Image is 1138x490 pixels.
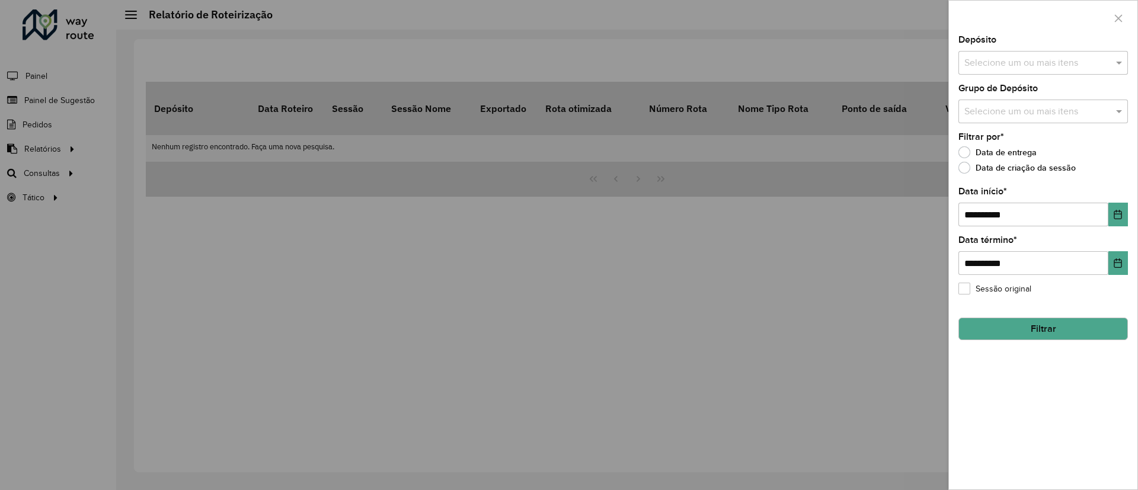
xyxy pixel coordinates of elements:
[1108,203,1128,226] button: Choose Date
[958,162,1076,174] label: Data de criação da sessão
[958,233,1017,247] label: Data término
[958,130,1004,144] label: Filtrar por
[958,283,1031,295] label: Sessão original
[958,33,996,47] label: Depósito
[958,184,1007,198] label: Data início
[1108,251,1128,275] button: Choose Date
[958,146,1037,158] label: Data de entrega
[958,81,1038,95] label: Grupo de Depósito
[958,318,1128,340] button: Filtrar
